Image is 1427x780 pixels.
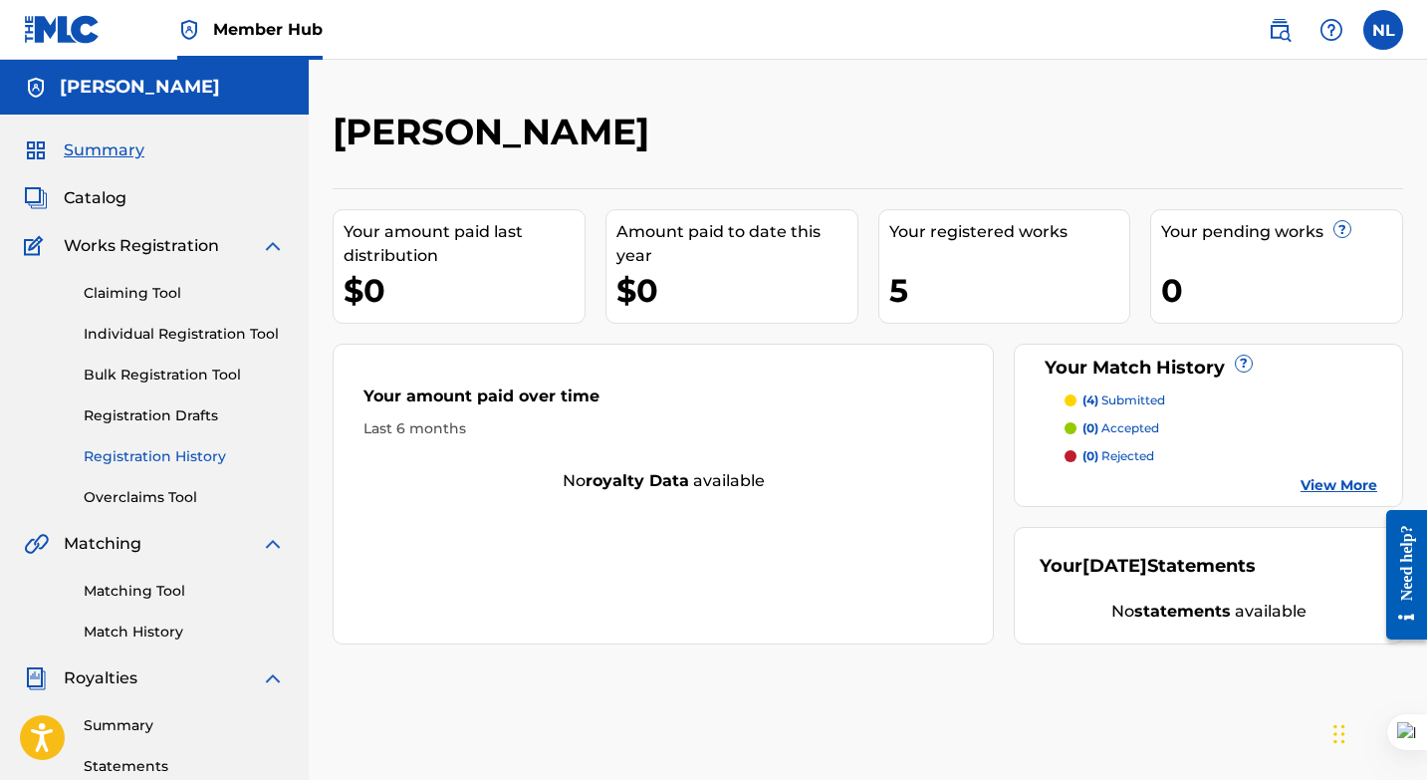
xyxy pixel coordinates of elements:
img: Accounts [24,76,48,100]
a: Overclaims Tool [84,487,285,508]
img: Catalog [24,186,48,210]
div: Your Statements [1040,553,1256,580]
h2: [PERSON_NAME] [333,110,659,154]
img: MLC Logo [24,15,101,44]
img: expand [261,666,285,690]
div: Help [1311,10,1351,50]
a: Statements [84,756,285,777]
a: Individual Registration Tool [84,324,285,345]
img: expand [261,532,285,556]
div: No available [334,469,993,493]
span: Royalties [64,666,137,690]
a: (4) submitted [1065,391,1377,409]
span: (4) [1082,392,1098,407]
div: Amount paid to date this year [616,220,857,268]
span: (0) [1082,448,1098,463]
span: (0) [1082,420,1098,435]
div: Last 6 months [363,418,963,439]
div: Your amount paid last distribution [344,220,585,268]
strong: royalty data [586,471,689,490]
a: (0) accepted [1065,419,1377,437]
p: submitted [1082,391,1165,409]
iframe: Chat Widget [1327,684,1427,780]
img: Top Rightsholder [177,18,201,42]
a: (0) rejected [1065,447,1377,465]
div: No available [1040,600,1377,624]
img: Royalties [24,666,48,690]
div: 5 [889,268,1130,313]
div: Drag [1333,704,1345,764]
a: Bulk Registration Tool [84,365,285,386]
a: SummarySummary [24,138,144,162]
a: CatalogCatalog [24,186,126,210]
p: accepted [1082,419,1159,437]
a: Claiming Tool [84,283,285,304]
a: Matching Tool [84,581,285,602]
img: Summary [24,138,48,162]
span: Works Registration [64,234,219,258]
a: Match History [84,622,285,643]
div: $0 [344,268,585,313]
span: Member Hub [213,18,323,41]
a: Public Search [1260,10,1300,50]
img: search [1268,18,1292,42]
span: Summary [64,138,144,162]
span: ? [1334,221,1350,237]
div: Your amount paid over time [363,385,963,418]
h5: Nishawn Lee [60,76,220,99]
div: 0 [1161,268,1402,313]
img: help [1319,18,1343,42]
img: expand [261,234,285,258]
img: Matching [24,532,49,556]
span: Matching [64,532,141,556]
span: ? [1236,356,1252,372]
strong: statements [1134,602,1231,621]
div: $0 [616,268,857,313]
a: View More [1301,475,1377,496]
div: User Menu [1363,10,1403,50]
p: rejected [1082,447,1154,465]
span: [DATE] [1082,555,1147,577]
a: Registration History [84,446,285,467]
div: Your registered works [889,220,1130,244]
img: Works Registration [24,234,50,258]
a: Registration Drafts [84,405,285,426]
span: Catalog [64,186,126,210]
iframe: Resource Center [1371,495,1427,655]
div: Your pending works [1161,220,1402,244]
a: Summary [84,715,285,736]
div: Your Match History [1040,355,1377,382]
